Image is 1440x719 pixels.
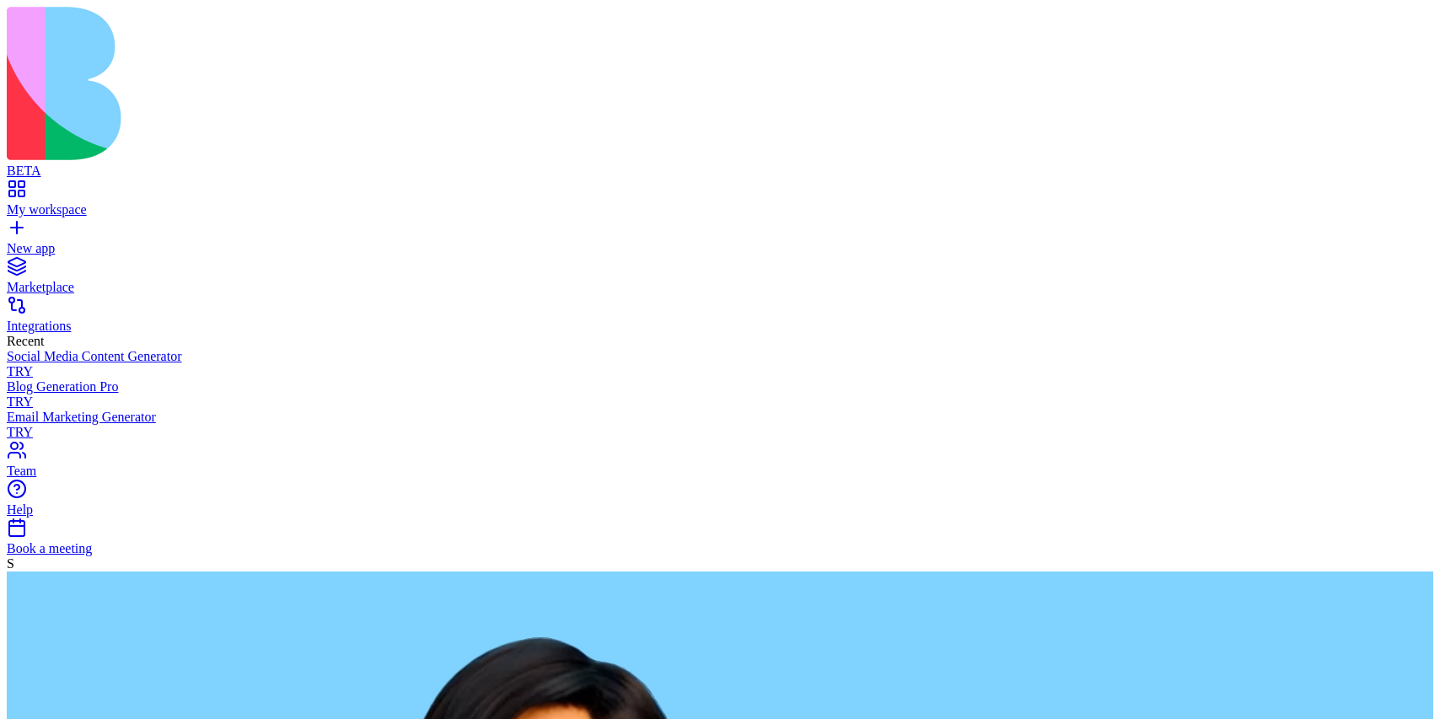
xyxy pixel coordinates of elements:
[7,202,1433,217] div: My workspace
[7,556,14,571] span: S
[7,526,1433,556] a: Book a meeting
[7,280,1433,295] div: Marketplace
[7,226,1433,256] a: New app
[7,425,1433,440] div: TRY
[7,502,1433,518] div: Help
[7,334,44,348] span: Recent
[7,319,1433,334] div: Integrations
[7,464,1433,479] div: Team
[7,379,1433,410] a: Blog Generation ProTRY
[7,410,1433,425] div: Email Marketing Generator
[7,410,1433,440] a: Email Marketing GeneratorTRY
[7,349,1433,364] div: Social Media Content Generator
[7,303,1433,334] a: Integrations
[7,379,1433,394] div: Blog Generation Pro
[7,541,1433,556] div: Book a meeting
[7,7,685,160] img: logo
[7,448,1433,479] a: Team
[7,241,1433,256] div: New app
[7,148,1433,179] a: BETA
[7,187,1433,217] a: My workspace
[7,265,1433,295] a: Marketplace
[7,487,1433,518] a: Help
[7,349,1433,379] a: Social Media Content GeneratorTRY
[7,164,1433,179] div: BETA
[7,394,1433,410] div: TRY
[7,364,1433,379] div: TRY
